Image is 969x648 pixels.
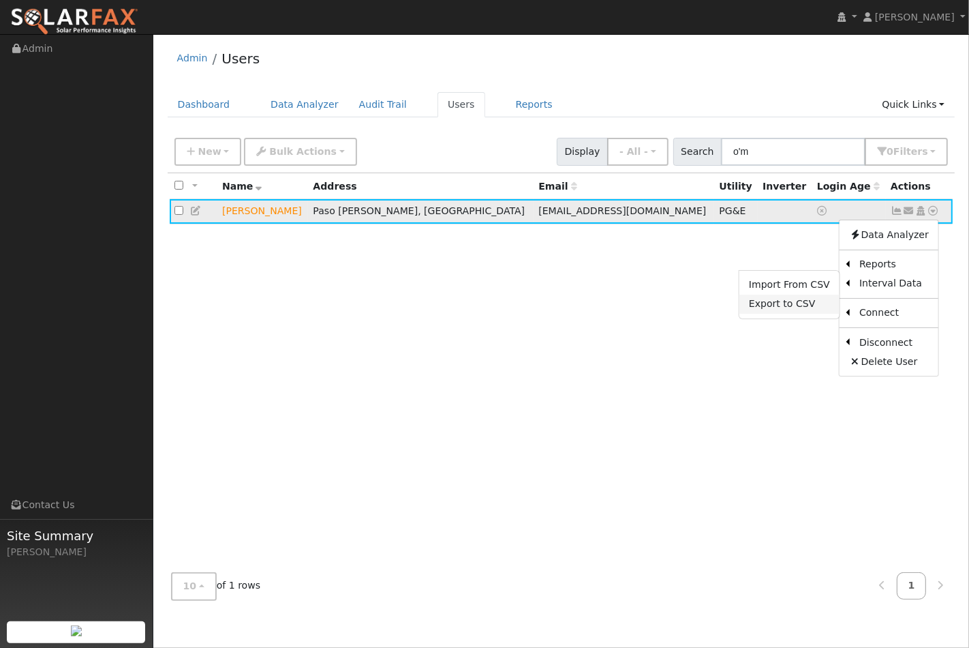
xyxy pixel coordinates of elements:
[437,92,485,117] a: Users
[721,138,865,166] input: Search
[875,12,955,23] span: [PERSON_NAME]
[222,181,262,192] span: Name
[850,255,938,274] a: Reports
[244,138,356,166] button: Bulk Actions
[506,92,563,117] a: Reports
[607,138,668,166] button: - All -
[872,92,955,117] a: Quick Links
[673,138,722,166] span: Search
[260,92,349,117] a: Data Analyzer
[10,8,138,36] img: SolarFax
[177,53,208,63] a: Admin
[719,179,753,194] div: Utility
[269,146,337,157] span: Bulk Actions
[557,138,608,166] span: Display
[171,572,217,600] button: 10
[922,146,927,157] span: s
[7,527,146,545] span: Site Summary
[190,205,202,216] a: Edit User
[739,295,840,314] a: Export to CSV
[914,205,927,216] a: Login As
[174,138,242,166] button: New
[221,50,260,67] a: Users
[865,138,948,166] button: 0Filters
[850,333,938,352] a: Disconnect
[538,181,576,192] span: Email
[739,276,840,295] a: Import From CSV
[893,146,928,157] span: Filter
[903,204,915,218] a: tomeara@calpoly.edu
[850,304,938,323] a: Connect
[817,181,880,192] span: Days since last login
[71,625,82,636] img: retrieve
[198,146,221,157] span: New
[897,572,927,599] a: 1
[168,92,241,117] a: Dashboard
[891,205,903,216] a: Show Graph
[719,205,745,216] span: PG&E
[217,199,308,224] td: Lead
[817,205,829,216] a: No login access
[349,92,417,117] a: Audit Trail
[763,179,807,194] div: Inverter
[538,205,706,216] span: [EMAIL_ADDRESS][DOMAIN_NAME]
[927,204,940,218] a: Other actions
[171,572,261,600] span: of 1 rows
[850,274,938,293] a: Interval Data
[840,352,938,371] a: Delete User
[313,179,529,194] div: Address
[7,545,146,559] div: [PERSON_NAME]
[183,580,197,591] span: 10
[891,179,948,194] div: Actions
[308,199,534,224] td: Paso [PERSON_NAME], [GEOGRAPHIC_DATA]
[840,225,938,244] a: Data Analyzer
